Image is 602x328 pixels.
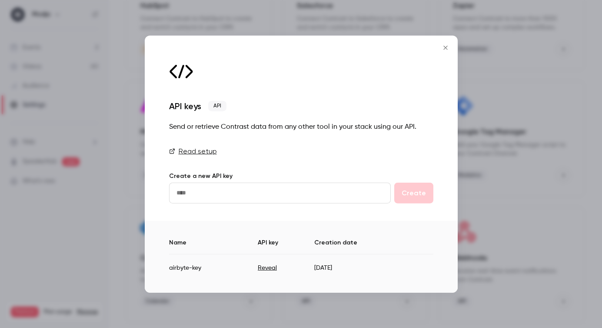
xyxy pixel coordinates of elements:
[208,100,226,111] span: API
[258,264,277,272] button: Reveal
[258,238,314,254] th: API key
[169,172,233,179] label: Create a new API key
[314,238,433,254] th: Creation date
[169,238,258,254] th: Name
[437,39,454,57] button: Close
[314,254,381,275] td: [DATE]
[169,100,201,111] div: API keys
[169,146,433,156] a: Read setup
[169,121,433,132] div: Send or retrieve Contrast data from any other tool in your stack using our API.
[169,254,258,275] td: airbyte-key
